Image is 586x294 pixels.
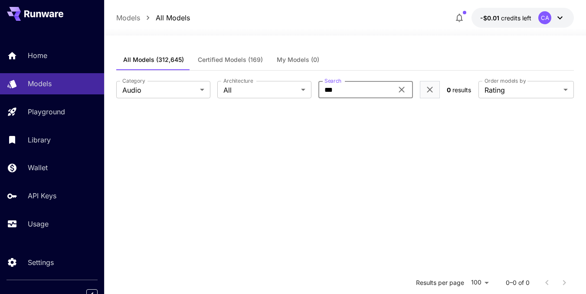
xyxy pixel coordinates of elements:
[116,13,140,23] a: Models
[324,77,341,84] label: Search
[28,135,51,145] p: Library
[28,50,47,61] p: Home
[506,278,530,287] p: 0–0 of 0
[501,14,531,22] span: credits left
[123,56,184,64] span: All Models (312,645)
[198,56,263,64] span: Certified Models (169)
[485,77,526,84] label: Order models by
[122,77,145,84] label: Category
[116,13,190,23] nav: breadcrumb
[122,85,196,95] span: Audio
[28,78,52,89] p: Models
[28,257,54,268] p: Settings
[416,278,464,287] p: Results per page
[485,85,560,95] span: Rating
[28,191,56,201] p: API Keys
[480,13,531,23] div: -$0.0102
[223,85,298,95] span: All
[425,84,435,95] button: Clear filters (1)
[277,56,319,64] span: My Models (0)
[480,14,501,22] span: -$0.01
[452,86,471,94] span: results
[28,107,65,117] p: Playground
[223,77,253,84] label: Architecture
[156,13,190,23] a: All Models
[28,162,48,173] p: Wallet
[468,276,492,289] div: 100
[471,8,574,28] button: -$0.0102CA
[28,219,49,229] p: Usage
[538,11,551,24] div: CA
[447,86,451,94] span: 0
